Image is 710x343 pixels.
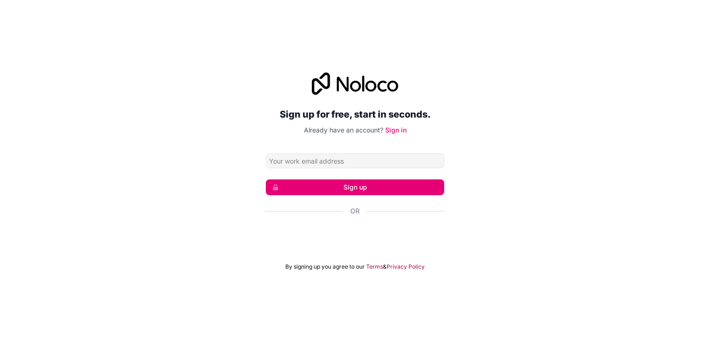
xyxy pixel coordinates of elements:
span: & [383,263,387,270]
button: Sign up [266,179,444,195]
span: By signing up you agree to our [285,263,365,270]
a: Sign in [385,126,407,134]
h2: Sign up for free, start in seconds. [266,106,444,123]
input: Email address [266,153,444,168]
iframe: Sign in with Google Button [261,226,449,246]
span: Already have an account? [304,126,383,134]
a: Terms [366,263,383,270]
span: Or [350,206,360,216]
a: Privacy Policy [387,263,425,270]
